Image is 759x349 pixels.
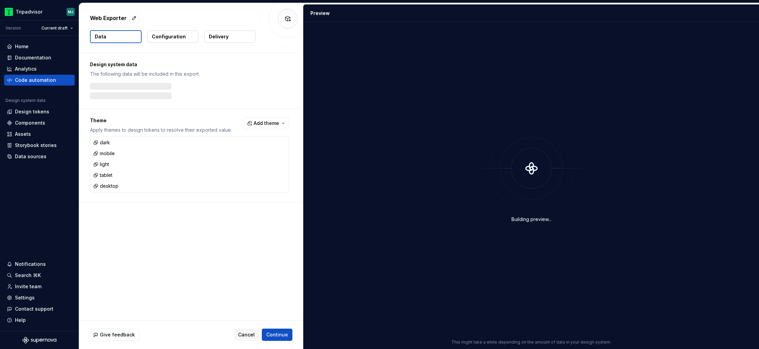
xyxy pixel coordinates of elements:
span: Cancel [238,331,255,338]
div: light [93,161,109,168]
span: Give feedback [100,331,135,338]
p: The following data will be included in this export. [90,71,289,77]
div: desktop [93,183,119,189]
button: Add theme [244,117,289,129]
p: Apply themes to design tokens to resolve their exported value. [90,127,232,133]
div: mobile [93,150,115,157]
span: Continue [266,331,288,338]
a: Analytics [4,63,75,74]
div: Data sources [15,153,47,160]
div: Help [15,317,26,324]
p: Delivery [209,33,229,40]
div: Storybook stories [15,142,57,149]
span: Current draft [41,25,68,31]
p: Web Exporter [90,14,127,22]
div: Home [15,43,29,50]
div: tablet [93,172,112,179]
a: Documentation [4,52,75,63]
button: Delivery [204,31,255,43]
a: Invite team [4,281,75,292]
span: Add theme [254,120,279,127]
div: Documentation [15,54,51,61]
a: Home [4,41,75,52]
div: Design system data [5,98,46,103]
p: Design system data [90,61,289,68]
div: Analytics [15,66,37,72]
div: Assets [15,131,31,137]
p: Data [95,33,106,40]
button: Current draft [38,23,76,33]
a: Code automation [4,75,75,86]
a: Assets [4,129,75,140]
a: Components [4,117,75,128]
div: Building preview... [511,216,552,223]
p: Configuration [152,33,186,40]
div: Code automation [15,77,56,84]
div: Contact support [15,306,53,312]
p: This might take a while depending on the amount of data in your design system. [451,339,611,345]
a: Design tokens [4,106,75,117]
div: Components [15,120,45,126]
a: Data sources [4,151,75,162]
a: Storybook stories [4,140,75,151]
button: TripadvisorMJ [1,4,77,19]
button: Search ⌘K [4,270,75,281]
button: Cancel [234,329,259,341]
button: Give feedback [90,329,139,341]
div: MJ [68,9,73,15]
a: Settings [4,292,75,303]
div: Notifications [15,261,46,268]
button: Contact support [4,304,75,314]
button: Configuration [147,31,198,43]
img: 0ed0e8b8-9446-497d-bad0-376821b19aa5.png [5,8,13,16]
div: Search ⌘K [15,272,41,279]
div: Invite team [15,283,41,290]
div: Preview [310,10,330,17]
button: Data [90,30,142,43]
div: Tripadvisor [16,8,42,15]
svg: Supernova Logo [22,337,56,344]
div: Design tokens [15,108,49,115]
div: Version [5,25,21,31]
div: Settings [15,294,35,301]
button: Continue [262,329,292,341]
div: dark [93,139,110,146]
p: Theme [90,117,232,124]
button: Help [4,315,75,326]
button: Notifications [4,259,75,270]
